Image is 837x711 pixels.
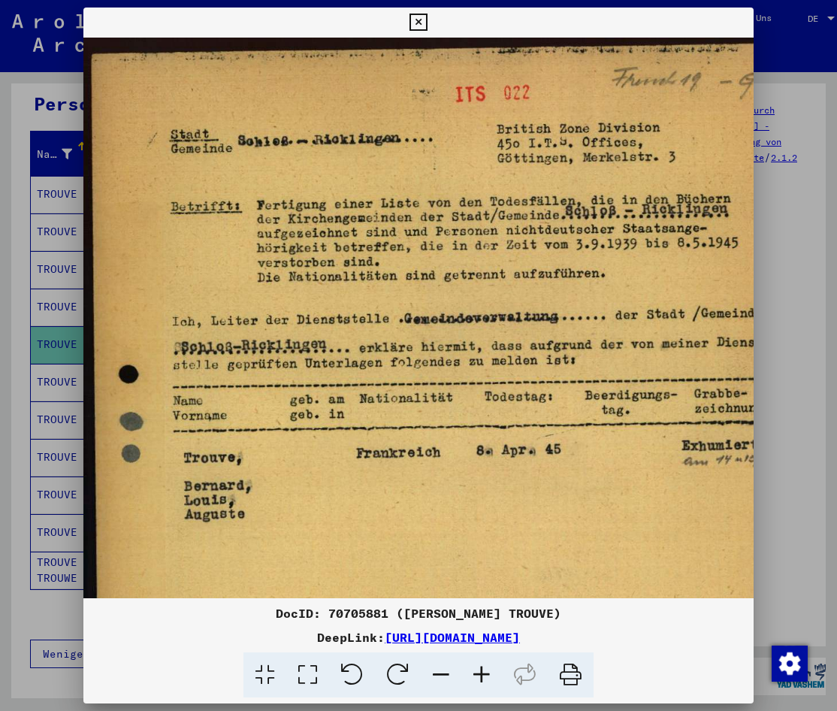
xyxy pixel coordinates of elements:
div: DocID: 70705881 ([PERSON_NAME] TROUVE) [83,604,753,622]
img: Zustimmung ändern [772,646,808,682]
div: DeepLink: [83,628,753,646]
a: [URL][DOMAIN_NAME] [385,630,520,645]
div: Zustimmung ändern [771,645,807,681]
